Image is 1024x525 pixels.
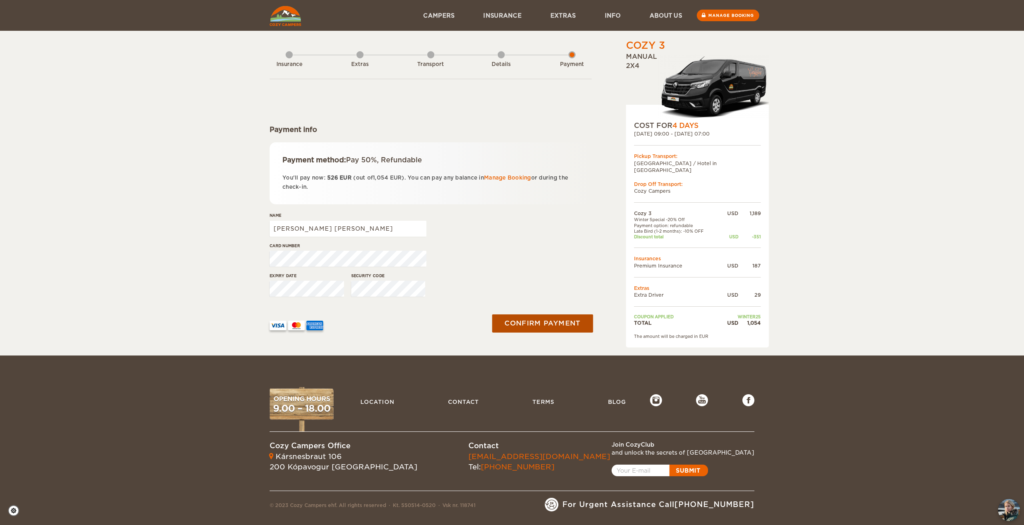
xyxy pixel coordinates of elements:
div: Extras [338,61,382,68]
div: Insurance [267,61,311,68]
div: Contact [468,441,610,451]
div: USD [720,319,738,326]
span: 4 Days [672,122,698,130]
div: © 2023 Cozy Campers ehf. All rights reserved Kt. 550514-0520 Vsk nr. 118741 [270,502,476,511]
td: Winter Special -20% Off [634,217,720,222]
a: Manage Booking [484,175,531,181]
a: Cookie settings [8,505,24,516]
img: mastercard [288,321,305,330]
td: Late Bird (1-2 months): -10% OFF [634,228,720,234]
div: and unlock the secrets of [GEOGRAPHIC_DATA] [612,449,754,457]
a: [EMAIL_ADDRESS][DOMAIN_NAME] [468,452,610,461]
div: Cozy Campers Office [270,441,417,451]
img: Freyja at Cozy Campers [998,499,1020,521]
td: Payment option: refundable [634,223,720,228]
div: Details [479,61,523,68]
a: [PHONE_NUMBER] [674,500,754,509]
td: Extra Driver [634,291,720,298]
div: Manual 2x4 [626,52,769,121]
div: USD [720,210,738,217]
label: Card number [270,243,426,249]
label: Name [270,212,426,218]
span: For Urgent Assistance Call [562,499,754,510]
img: VISA [270,321,286,330]
div: COST FOR [634,121,761,130]
td: Discount total [634,234,720,240]
td: WINTER25 [720,314,761,319]
a: [PHONE_NUMBER] [481,463,554,471]
label: Security code [351,273,426,279]
a: Terms [528,394,558,409]
div: Pickup Transport: [634,153,761,160]
div: 187 [738,262,761,269]
div: The amount will be charged in EUR [634,333,761,339]
div: Join CozyClub [612,441,754,449]
img: Cozy Campers [270,6,301,26]
div: 1,189 [738,210,761,217]
div: 1,054 [738,319,761,326]
td: TOTAL [634,319,720,326]
span: 1,054 [373,175,388,181]
td: Extras [634,285,761,291]
a: Open popup [612,465,708,476]
div: Payment info [270,125,592,134]
div: Payment method: [282,155,579,165]
td: Cozy 3 [634,210,720,217]
td: Premium Insurance [634,262,720,269]
span: EUR [340,175,352,181]
button: Confirm payment [492,315,593,333]
a: Blog [604,394,630,409]
img: Langur-m-c-logo-2.png [658,55,769,121]
div: Drop Off Transport: [634,181,761,188]
span: Pay 50%, Refundable [346,156,422,164]
div: [DATE] 09:00 - [DATE] 07:00 [634,130,761,137]
div: USD [720,234,738,240]
td: Coupon applied [634,314,720,319]
td: Insurances [634,255,761,262]
a: Location [356,394,398,409]
a: Contact [444,394,483,409]
td: [GEOGRAPHIC_DATA] / Hotel in [GEOGRAPHIC_DATA] [634,160,761,174]
span: EUR [390,175,402,181]
div: Payment [550,61,594,68]
div: USD [720,262,738,269]
div: USD [720,291,738,298]
div: Tel: [468,451,610,472]
div: Kársnesbraut 106 200 Kópavogur [GEOGRAPHIC_DATA] [270,451,417,472]
button: chat-button [998,499,1020,521]
td: Cozy Campers [634,188,761,194]
img: AMEX [306,321,323,330]
div: Cozy 3 [626,39,665,52]
a: Manage booking [697,10,759,21]
div: 29 [738,291,761,298]
p: You'll pay now: (out of ). You can pay any balance in or during the check-in. [282,173,579,192]
div: -351 [738,234,761,240]
label: Expiry date [270,273,344,279]
span: 526 [327,175,338,181]
div: Transport [409,61,453,68]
